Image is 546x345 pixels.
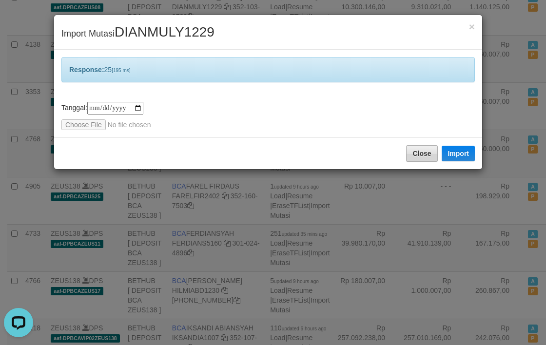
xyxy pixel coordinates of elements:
button: Close [406,145,437,162]
span: Import Mutasi [61,29,214,38]
div: Tanggal: [61,102,475,130]
span: [195 ms] [112,68,130,73]
button: Open LiveChat chat widget [4,4,33,33]
span: DIANMULY1229 [115,24,214,39]
span: × [469,21,475,32]
button: Close [469,21,475,32]
div: 25 [61,57,475,82]
button: Import [442,146,475,161]
b: Response: [69,66,104,74]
